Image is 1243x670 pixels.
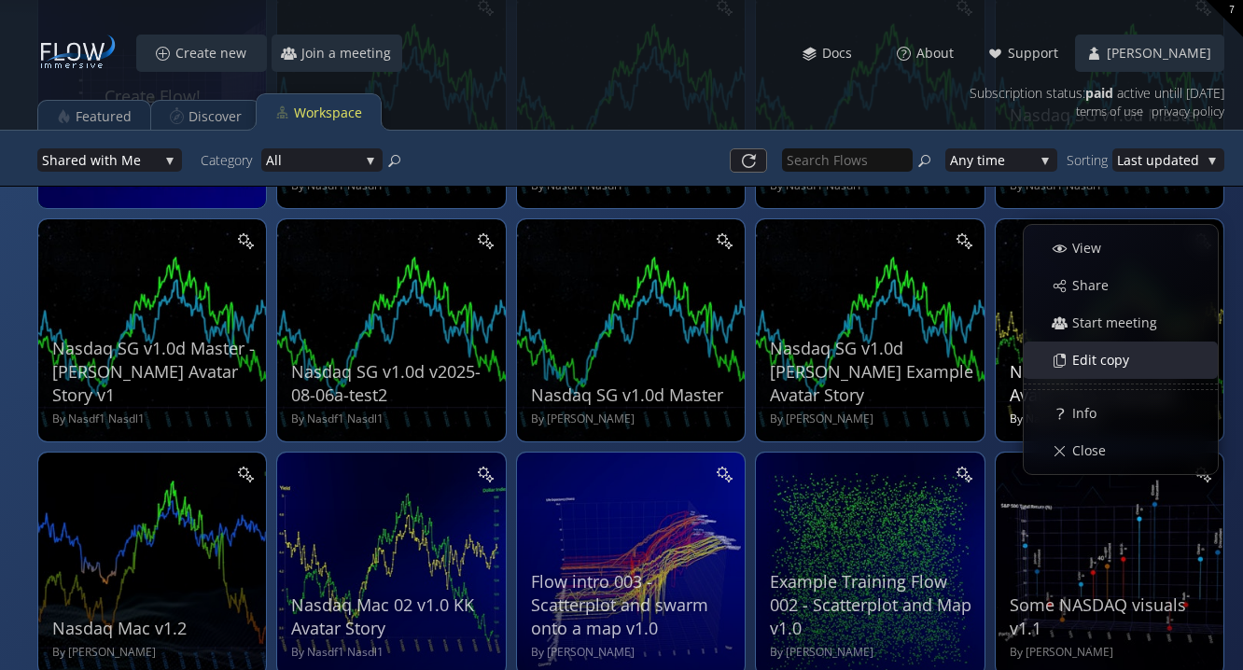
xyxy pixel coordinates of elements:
[291,360,496,407] div: Nasdaq SG v1.0d v2025-08-06a-test2
[52,337,257,408] div: Nasdaq SG v1.0d Master - [PERSON_NAME] Avatar Story v1
[189,99,242,134] div: Discover
[821,44,863,63] span: Docs
[1071,314,1168,332] span: Start meeting
[201,148,261,172] div: Category
[300,44,402,63] span: Join a meeting
[266,148,359,172] span: All
[531,570,735,641] div: Flow intro 003 - Scatterplot and swarm onto a map v1.0
[291,412,496,427] div: By Nasdf1 Nasdl1
[950,148,985,172] span: Any ti
[1010,412,1214,427] div: By Nasdf1 Nasdl1
[291,593,496,640] div: Nasdaq Mac 02 v1.0 KK Avatar Story
[1117,148,1131,172] span: La
[770,570,974,641] div: Example Training Flow 002 - Scatterplot and Map v1.0
[1071,404,1108,423] span: Info
[770,412,974,427] div: By [PERSON_NAME]
[42,148,71,172] span: Shar
[1131,148,1201,172] span: st updated
[531,384,735,407] div: Nasdaq SG v1.0d Master
[1071,351,1140,370] span: Edit copy
[1010,360,1214,407] div: Nasdaq Mac v1.0 - KK Avatar Story Example
[1106,44,1222,63] span: [PERSON_NAME]
[531,645,735,661] div: By [PERSON_NAME]
[985,148,1034,172] span: me
[1152,100,1224,123] a: privacy policy
[531,412,735,427] div: By [PERSON_NAME]
[782,148,913,172] input: Search Flows
[291,645,496,661] div: By Nasdf1 Nasdl1
[1007,44,1069,63] span: Support
[1067,148,1112,172] div: Sorting
[1010,645,1214,661] div: By [PERSON_NAME]
[770,645,974,661] div: By [PERSON_NAME]
[294,95,362,131] div: Workspace
[52,617,257,640] div: Nasdaq Mac v1.2
[1076,100,1143,123] a: terms of use
[1010,593,1214,640] div: Some NASDAQ visuals v1.1
[1071,441,1117,460] span: Close
[1071,276,1120,295] span: Share
[770,337,974,408] div: Nasdaq SG v1.0d [PERSON_NAME] Example Avatar Story
[71,148,159,172] span: ed with Me
[52,645,257,661] div: By [PERSON_NAME]
[1071,239,1112,258] span: View
[52,412,257,427] div: By Nasdf1 Nasdl1
[76,99,132,134] div: Featured
[175,44,258,63] span: Create new
[915,44,965,63] span: About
